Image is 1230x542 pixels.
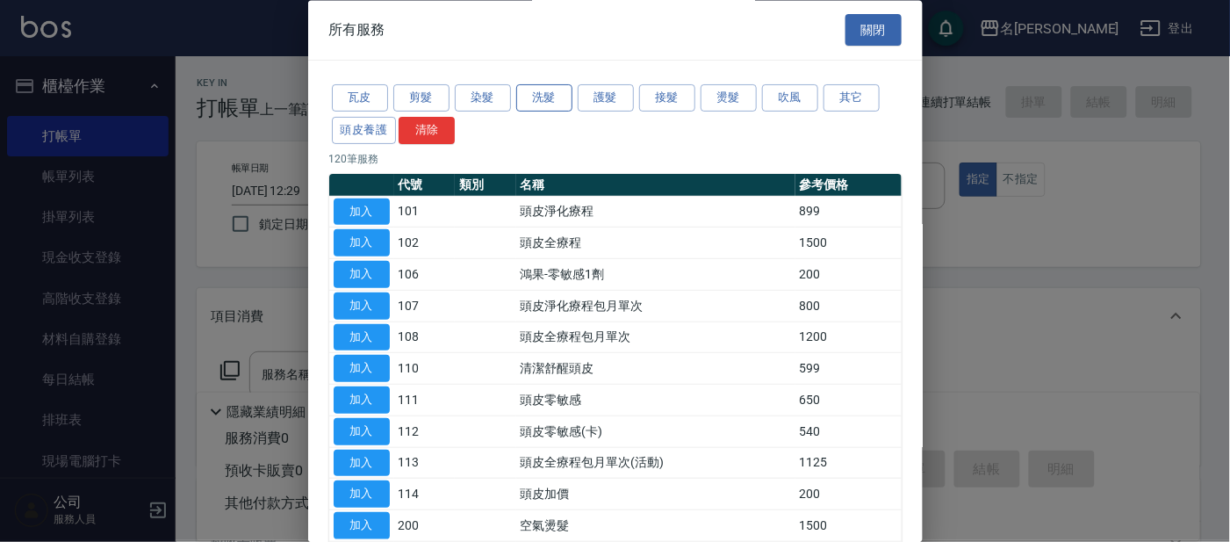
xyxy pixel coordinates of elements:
[516,174,795,197] th: 名稱
[516,353,795,385] td: 清潔舒醒頭皮
[795,510,902,542] td: 1500
[516,259,795,291] td: 鴻果-零敏感1劑
[334,450,390,477] button: 加入
[795,291,902,322] td: 800
[516,228,795,259] td: 頭皮全療程
[516,448,795,480] td: 頭皮全療程包月單次(活動)
[516,510,795,542] td: 空氣燙髮
[334,481,390,509] button: 加入
[578,85,634,112] button: 護髮
[394,385,456,416] td: 111
[762,85,818,112] button: 吹風
[795,197,902,228] td: 899
[334,293,390,320] button: 加入
[824,85,880,112] button: 其它
[639,85,695,112] button: 接髮
[455,174,516,197] th: 類別
[516,291,795,322] td: 頭皮淨化療程包月單次
[399,117,455,144] button: 清除
[795,322,902,354] td: 1200
[795,479,902,510] td: 200
[516,385,795,416] td: 頭皮零敏感
[795,416,902,448] td: 540
[334,513,390,540] button: 加入
[394,228,456,259] td: 102
[394,416,456,448] td: 112
[795,174,902,197] th: 參考價格
[394,510,456,542] td: 200
[394,479,456,510] td: 114
[334,356,390,383] button: 加入
[334,230,390,257] button: 加入
[334,199,390,226] button: 加入
[394,291,456,322] td: 107
[795,259,902,291] td: 200
[795,448,902,480] td: 1125
[394,353,456,385] td: 110
[332,117,397,144] button: 頭皮養護
[701,85,757,112] button: 燙髮
[516,416,795,448] td: 頭皮零敏感(卡)
[394,174,456,197] th: 代號
[516,322,795,354] td: 頭皮全療程包月單次
[329,21,385,39] span: 所有服務
[795,228,902,259] td: 1500
[516,85,572,112] button: 洗髮
[394,322,456,354] td: 108
[516,479,795,510] td: 頭皮加價
[393,85,450,112] button: 剪髮
[394,448,456,480] td: 113
[455,85,511,112] button: 染髮
[329,151,902,167] p: 120 筆服務
[795,385,902,416] td: 650
[394,259,456,291] td: 106
[845,14,902,47] button: 關閉
[334,324,390,351] button: 加入
[334,418,390,445] button: 加入
[795,353,902,385] td: 599
[334,387,390,415] button: 加入
[334,262,390,289] button: 加入
[332,85,388,112] button: 瓦皮
[516,197,795,228] td: 頭皮淨化療程
[394,197,456,228] td: 101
